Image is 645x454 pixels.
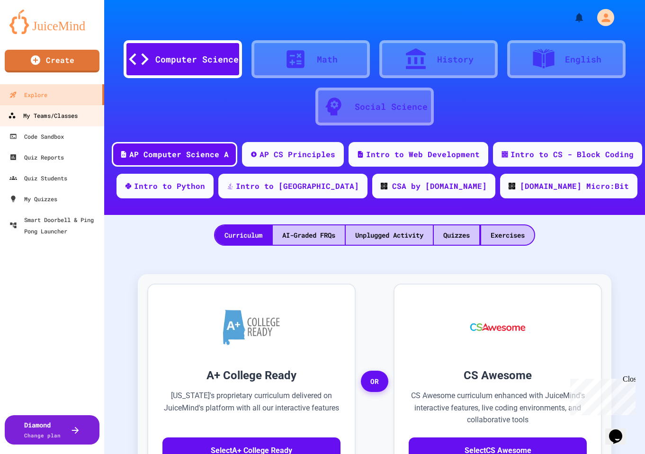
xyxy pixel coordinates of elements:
[437,53,474,66] div: History
[5,415,99,445] button: DiamondChange plan
[223,310,280,345] img: A+ College Ready
[317,53,338,66] div: Math
[509,183,515,189] img: CODE_logo_RGB.png
[236,180,359,192] div: Intro to [GEOGRAPHIC_DATA]
[9,172,67,184] div: Quiz Students
[260,149,335,160] div: AP CS Principles
[9,131,64,142] div: Code Sandbox
[366,149,480,160] div: Intro to Web Development
[9,214,100,237] div: Smart Doorbell & Ping Pong Launcher
[273,225,345,245] div: AI-Graded FRQs
[9,89,47,100] div: Explore
[24,432,61,439] span: Change plan
[162,367,340,384] h3: A+ College Ready
[434,225,479,245] div: Quizzes
[392,180,487,192] div: CSA by [DOMAIN_NAME]
[9,9,95,34] img: logo-orange.svg
[481,225,534,245] div: Exercises
[162,390,340,426] p: [US_STATE]'s proprietary curriculum delivered on JuiceMind's platform with all our interactive fe...
[9,151,64,163] div: Quiz Reports
[409,367,587,384] h3: CS Awesome
[155,53,239,66] div: Computer Science
[5,50,99,72] a: Create
[129,149,229,160] div: AP Computer Science A
[215,225,272,245] div: Curriculum
[556,9,587,26] div: My Notifications
[4,4,65,60] div: Chat with us now!Close
[8,110,78,122] div: My Teams/Classes
[24,420,61,440] div: Diamond
[511,149,634,160] div: Intro to CS - Block Coding
[409,390,587,426] p: CS Awesome curriculum enhanced with JuiceMind's interactive features, live coding environments, a...
[346,225,433,245] div: Unplugged Activity
[355,100,428,113] div: Social Science
[361,371,388,392] span: OR
[9,193,57,205] div: My Quizzes
[605,416,636,445] iframe: chat widget
[587,7,617,28] div: My Account
[381,183,387,189] img: CODE_logo_RGB.png
[134,180,205,192] div: Intro to Python
[520,180,629,192] div: [DOMAIN_NAME] Micro:Bit
[566,375,636,415] iframe: chat widget
[461,299,535,356] img: CS Awesome
[565,53,601,66] div: English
